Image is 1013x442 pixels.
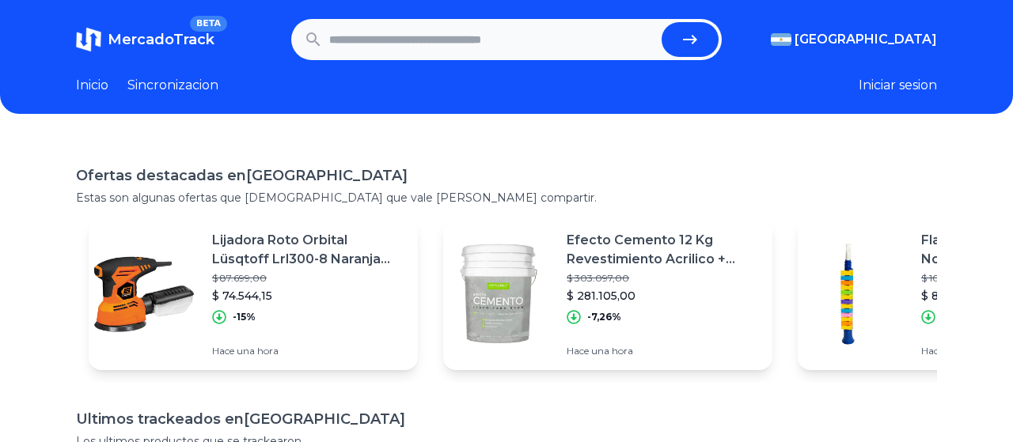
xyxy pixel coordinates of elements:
[108,31,214,48] span: MercadoTrack
[212,288,405,304] p: $ 74.544,15
[798,239,909,349] img: Featured image
[76,164,937,187] h1: Ofertas destacadas en [GEOGRAPHIC_DATA]
[567,231,760,269] p: Efecto Cemento 12 Kg Revestimiento Acrilico + Laca 2 Litros
[190,16,227,32] span: BETA
[89,218,418,370] a: Featured imageLijadora Roto Orbital Lüsqtoff Lrl300-8 Naranja 50hz 300w 220v$ 87.699,00$ 74.544,1...
[212,272,405,285] p: $ 87.699,00
[443,218,772,370] a: Featured imageEfecto Cemento 12 Kg Revestimiento Acrilico + Laca 2 Litros$ 303.097,00$ 281.105,00...
[76,27,214,52] a: MercadoTrackBETA
[76,190,937,206] p: Estas son algunas ofertas que [DEMOGRAPHIC_DATA] que vale [PERSON_NAME] compartir.
[212,345,405,357] p: Hace una hora
[795,30,937,49] span: [GEOGRAPHIC_DATA]
[443,239,554,349] img: Featured image
[233,311,256,323] p: -15%
[587,311,621,323] p: -7,26%
[76,27,101,52] img: MercadoTrack
[76,76,108,95] a: Inicio
[567,288,760,304] p: $ 281.105,00
[212,231,405,269] p: Lijadora Roto Orbital Lüsqtoff Lrl300-8 Naranja 50hz 300w 220v
[859,76,937,95] button: Iniciar sesion
[771,33,791,46] img: Argentina
[76,408,937,430] h1: Ultimos trackeados en [GEOGRAPHIC_DATA]
[567,345,760,357] p: Hace una hora
[127,76,218,95] a: Sincronizacion
[567,272,760,285] p: $ 303.097,00
[771,30,937,49] button: [GEOGRAPHIC_DATA]
[89,239,199,349] img: Featured image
